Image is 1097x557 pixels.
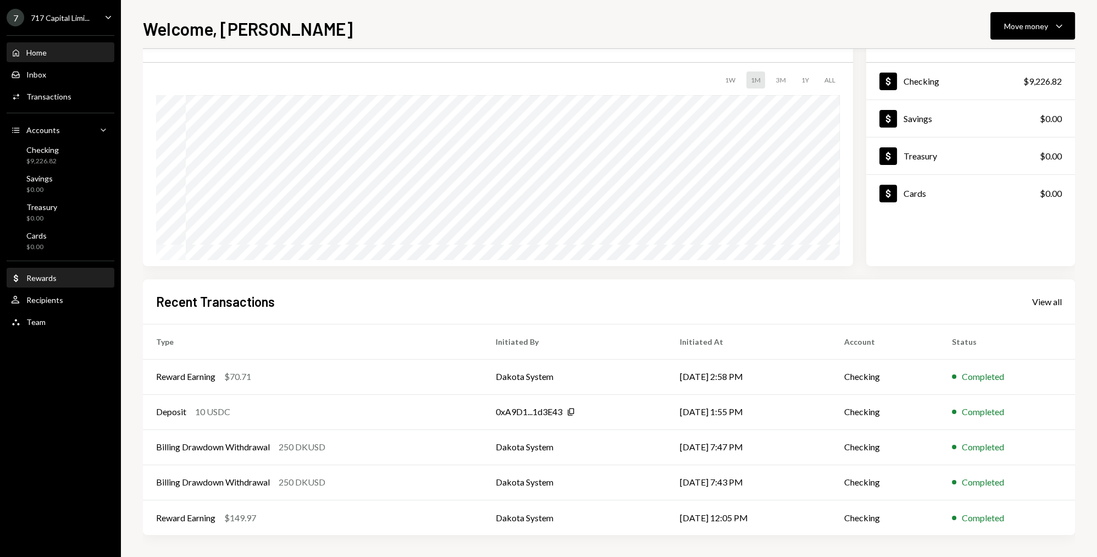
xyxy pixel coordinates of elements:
div: $9,226.82 [26,157,59,166]
a: Cards$0.00 [866,175,1075,212]
div: Billing Drawdown Withdrawal [156,476,270,489]
div: $0.00 [1040,112,1062,125]
a: Home [7,42,114,62]
div: $0.00 [26,185,53,195]
div: Completed [962,476,1004,489]
a: Cards$0.00 [7,228,114,254]
div: Transactions [26,92,71,101]
div: Completed [962,370,1004,383]
td: Dakota System [483,500,667,535]
div: 7 [7,9,24,26]
div: 250 DKUSD [279,476,325,489]
a: Treasury$0.00 [7,199,114,225]
div: Inbox [26,70,46,79]
td: [DATE] 12:05 PM [667,500,831,535]
a: Checking$9,226.82 [7,142,114,168]
a: Savings$0.00 [7,170,114,197]
div: 1Y [797,71,813,89]
td: Dakota System [483,429,667,465]
td: Dakota System [483,359,667,394]
div: $149.97 [224,511,256,525]
a: Recipients [7,290,114,310]
div: 250 DKUSD [279,440,325,454]
a: Accounts [7,120,114,140]
div: Savings [26,174,53,183]
a: Transactions [7,86,114,106]
th: Initiated At [667,324,831,359]
td: [DATE] 7:47 PM [667,429,831,465]
td: Dakota System [483,465,667,500]
div: Treasury [904,151,937,161]
div: 1M [746,71,765,89]
a: Checking$9,226.82 [866,63,1075,100]
button: Move money [990,12,1075,40]
div: Move money [1004,20,1048,32]
div: Checking [26,145,59,155]
th: Status [939,324,1075,359]
th: Account [831,324,939,359]
div: $9,226.82 [1023,75,1062,88]
div: $0.00 [26,214,57,223]
div: Rewards [26,273,57,283]
div: 3M [772,71,790,89]
div: Checking [904,76,939,86]
div: Team [26,317,46,327]
a: Treasury$0.00 [866,137,1075,174]
td: Checking [831,500,939,535]
div: Deposit [156,405,186,418]
div: View all [1032,296,1062,307]
div: Accounts [26,125,60,135]
a: Rewards [7,268,114,288]
td: [DATE] 7:43 PM [667,465,831,500]
td: Checking [831,429,939,465]
a: Savings$0.00 [866,100,1075,137]
div: 10 USDC [195,405,230,418]
div: Billing Drawdown Withdrawal [156,440,270,454]
th: Type [143,324,483,359]
h1: Welcome, [PERSON_NAME] [143,18,353,40]
td: Checking [831,359,939,394]
td: [DATE] 2:58 PM [667,359,831,394]
div: $0.00 [1040,150,1062,163]
div: Cards [26,231,47,240]
div: 0xA9D1...1d3E43 [496,405,562,418]
div: Recipients [26,295,63,305]
div: Completed [962,440,1004,454]
div: ALL [820,71,840,89]
div: Completed [962,405,1004,418]
div: $70.71 [224,370,251,383]
div: Reward Earning [156,370,215,383]
td: Checking [831,394,939,429]
div: Reward Earning [156,511,215,525]
div: Savings [904,113,932,124]
th: Initiated By [483,324,667,359]
div: 717 Capital Limi... [31,13,90,23]
a: Team [7,312,114,332]
div: Completed [962,511,1004,525]
td: Checking [831,465,939,500]
a: View all [1032,295,1062,307]
td: [DATE] 1:55 PM [667,394,831,429]
h2: Recent Transactions [156,293,275,311]
div: $0.00 [1040,187,1062,200]
div: 1W [721,71,740,89]
div: Cards [904,188,926,198]
div: $0.00 [26,242,47,252]
a: Inbox [7,64,114,84]
div: Treasury [26,202,57,212]
div: Home [26,48,47,57]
